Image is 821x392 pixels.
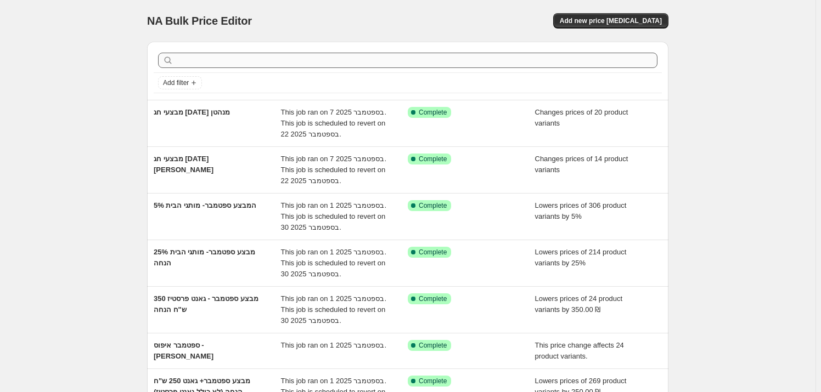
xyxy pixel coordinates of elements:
span: Complete [419,108,447,117]
span: ספטמבר איפוס - [PERSON_NAME] [154,341,213,360]
span: This price change affects 24 product variants. [535,341,624,360]
button: Add new price [MEDICAL_DATA] [553,13,668,29]
span: Lowers prices of 306 product variants by 5% [535,201,627,220]
span: Complete [419,294,447,303]
span: This job ran on 1 בספטמבר 2025. This job is scheduled to revert on 30 בספטמבר 2025. [281,201,387,231]
span: This job ran on 1 בספטמבר 2025. This job is scheduled to revert on 30 בספטמבר 2025. [281,294,387,325]
span: Complete [419,341,447,350]
span: מבצעי חג [DATE] מנהטן [154,108,230,116]
span: Complete [419,377,447,385]
span: Changes prices of 20 product variants [535,108,628,127]
span: Changes prices of 14 product variants [535,155,628,174]
span: This job ran on 7 בספטמבר 2025. This job is scheduled to revert on 22 בספטמבר 2025. [281,108,387,138]
span: 5% המבצע ספטמבר- מותגי הבית [154,201,256,209]
span: Complete [419,155,447,163]
span: מבצע ספטמבר - גאנט פרסטיז 350 ש"ח הנחה [154,294,258,314]
span: This job ran on 1 בספטמבר 2025. This job is scheduled to revert on 30 בספטמבר 2025. [281,248,387,278]
span: Lowers prices of 24 product variants by 350.00 ₪ [535,294,623,314]
span: Add new price [MEDICAL_DATA] [560,16,662,25]
span: מבצע ספטמבר- מותגי הבית 25% הנחה [154,248,255,267]
span: Lowers prices of 214 product variants by 25% [535,248,627,267]
span: Complete [419,248,447,257]
span: Add filter [163,78,189,87]
span: Complete [419,201,447,210]
span: This job ran on 7 בספטמבר 2025. This job is scheduled to revert on 22 בספטמבר 2025. [281,155,387,185]
span: מבצעי חג [DATE] [PERSON_NAME] [154,155,213,174]
span: NA Bulk Price Editor [147,15,252,27]
button: Add filter [158,76,202,89]
span: This job ran on 1 בספטמבר 2025. [281,341,387,349]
